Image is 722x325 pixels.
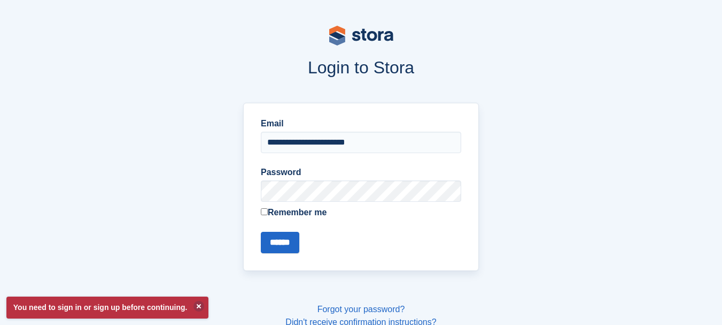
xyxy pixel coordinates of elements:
label: Email [261,117,461,130]
img: stora-logo-53a41332b3708ae10de48c4981b4e9114cc0af31d8433b30ea865607fb682f29.svg [329,26,393,46]
input: Remember me [261,208,268,215]
p: You need to sign in or sign up before continuing. [6,297,208,319]
label: Password [261,166,461,179]
a: Forgot your password? [317,305,405,314]
label: Remember me [261,206,461,219]
h1: Login to Stora [69,58,653,77]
